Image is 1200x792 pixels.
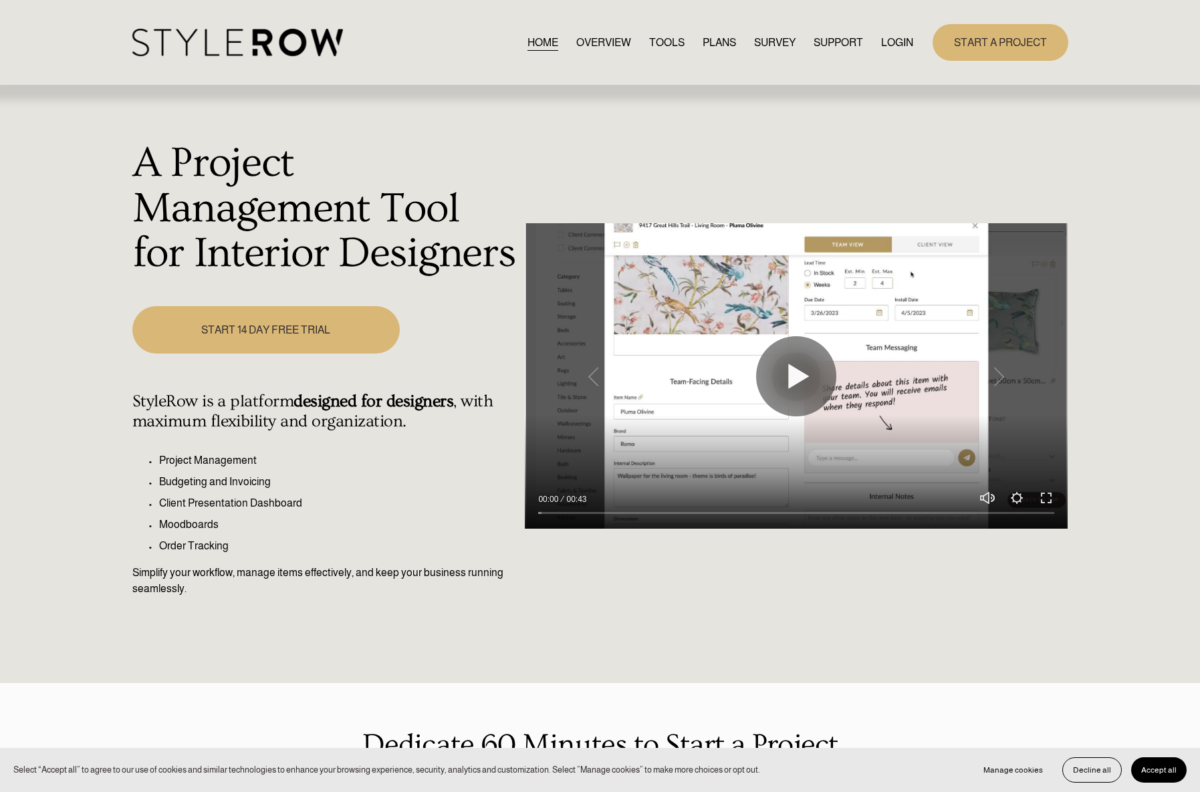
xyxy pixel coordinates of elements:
[132,141,518,277] h1: A Project Management Tool for Interior Designers
[159,517,518,533] p: Moodboards
[159,474,518,490] p: Budgeting and Invoicing
[1141,765,1177,775] span: Accept all
[132,306,400,354] a: START 14 DAY FREE TRIAL
[754,33,796,51] a: SURVEY
[703,33,736,51] a: PLANS
[159,538,518,554] p: Order Tracking
[814,35,863,51] span: SUPPORT
[756,336,836,416] button: Play
[13,763,760,776] p: Select “Accept all” to agree to our use of cookies and similar technologies to enhance your brows...
[814,33,863,51] a: folder dropdown
[527,33,558,51] a: HOME
[562,493,590,506] div: Duration
[538,508,1054,517] input: Seek
[538,493,562,506] div: Current time
[293,392,453,411] strong: designed for designers
[132,565,518,597] p: Simplify your workflow, manage items effectively, and keep your business running seamlessly.
[159,495,518,511] p: Client Presentation Dashboard
[983,765,1043,775] span: Manage cookies
[132,29,343,56] img: StyleRow
[881,33,913,51] a: LOGIN
[1131,757,1187,783] button: Accept all
[1062,757,1122,783] button: Decline all
[159,452,518,469] p: Project Management
[132,722,1068,767] p: Dedicate 60 Minutes to Start a Project
[1073,765,1111,775] span: Decline all
[973,757,1053,783] button: Manage cookies
[649,33,685,51] a: TOOLS
[576,33,631,51] a: OVERVIEW
[933,24,1068,61] a: START A PROJECT
[132,392,518,432] h4: StyleRow is a platform , with maximum flexibility and organization.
